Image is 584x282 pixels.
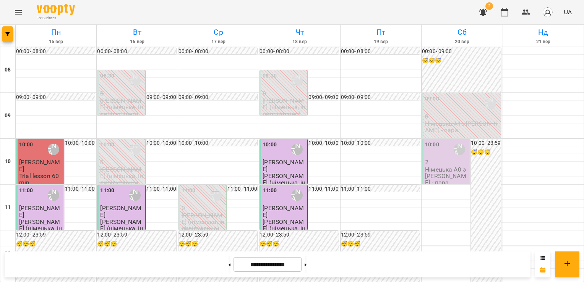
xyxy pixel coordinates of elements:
h6: Ср [179,26,258,38]
div: Бондаренко Катерина Сергіївна (н) [291,144,303,155]
h6: 12:00 - 23:59 [178,231,257,239]
p: [PERSON_NAME] (німецька, індивідуально) [263,97,306,117]
h6: 😴😴😴 [471,148,501,157]
h6: 15 вер [17,38,95,45]
label: 08:30 [263,72,277,80]
span: 2 [485,2,493,10]
p: 0 [425,113,499,120]
h6: Пт [342,26,420,38]
span: [PERSON_NAME] [100,204,141,218]
h6: 00:00 - 08:00 [260,47,338,56]
div: Бондаренко Катерина Сергіївна (н) [454,144,465,155]
h6: 11:00 - 11:00 [341,185,420,193]
span: For Business [37,16,75,21]
h6: 00:00 - 08:00 [341,47,420,56]
label: 09:00 [425,95,439,103]
h6: 21 вер [504,38,582,45]
div: Бондаренко Катерина Сергіївна (н) [129,190,141,201]
h6: 08 [5,66,11,74]
h6: 20 вер [423,38,501,45]
p: [PERSON_NAME] (німецька, індивідуально) [100,166,143,186]
h6: 18 вер [260,38,339,45]
label: 11:00 [263,186,277,195]
div: Бондаренко Катерина Сергіївна (н) [129,75,141,86]
h6: 12:00 - 23:59 [97,231,176,239]
span: [PERSON_NAME] [263,204,304,218]
h6: 10:00 - 10:00 [341,139,420,147]
h6: 16 вер [98,38,176,45]
label: 08:30 [100,72,114,80]
button: Menu [9,3,28,21]
h6: 09:00 - 09:00 [178,93,257,102]
div: Бондаренко Катерина Сергіївна (н) [129,144,141,155]
h6: 17 вер [179,38,258,45]
h6: 00:00 - 08:00 [178,47,257,56]
img: avatar_s.png [542,7,553,18]
p: [PERSON_NAME] (німецька, індивідуально) [182,212,225,232]
h6: 11:00 - 11:00 [65,185,95,193]
h6: 😴😴😴 [97,240,176,248]
div: Бондаренко Катерина Сергіївна (н) [291,75,303,86]
span: [PERSON_NAME] [19,204,60,218]
h6: 00:00 - 08:00 [97,47,176,56]
h6: 19 вер [342,38,420,45]
img: Voopty Logo [37,4,75,15]
h6: 10:00 - 10:00 [65,139,95,147]
p: [PERSON_NAME] (німецька, індивідуально) [263,173,306,193]
p: Trial lesson 60 min [19,173,62,186]
h6: 11:00 - 11:00 [227,185,257,193]
label: 10:00 [19,141,33,149]
span: [PERSON_NAME] [19,159,60,172]
p: [PERSON_NAME] (німецька, індивідуально) [100,97,143,117]
div: Бондаренко Катерина Сергіївна (н) [210,190,222,201]
div: Бондаренко Катерина Сергіївна (н) [485,98,496,109]
h6: 12:00 - 23:59 [341,231,420,239]
h6: 11 [5,203,11,212]
h6: 11:00 - 11:00 [308,185,338,193]
h6: 09:00 - 09:00 [341,93,420,102]
h6: 09:00 - 09:00 [308,93,338,102]
h6: 09 [5,112,11,120]
label: 11:00 [182,186,196,195]
span: UA [564,8,572,16]
p: 0 [100,159,143,165]
h6: Сб [423,26,501,38]
label: 11:00 [19,186,33,195]
p: 2 [425,159,468,165]
div: Бондаренко Катерина Сергіївна (н) [48,190,59,201]
p: Німецька А0 з [PERSON_NAME] - пара [425,166,468,186]
h6: Пн [17,26,95,38]
p: 0 [263,90,306,97]
h6: Вт [98,26,176,38]
h6: 00:00 - 09:00 [422,47,501,56]
h6: 😴😴😴 [422,57,501,65]
h6: 10:00 - 10:00 [178,139,257,147]
button: UA [561,5,575,19]
h6: 10:00 - 10:00 [146,139,176,147]
h6: 11:00 - 11:00 [146,185,176,193]
p: Німецька А1з [PERSON_NAME] - пара [425,120,499,134]
h6: 12:00 - 23:59 [260,231,338,239]
h6: Чт [260,26,339,38]
h6: 10:00 - 23:59 [471,139,501,147]
label: 10:00 [100,141,114,149]
h6: 10 [5,157,11,166]
h6: Нд [504,26,582,38]
label: 11:00 [100,186,114,195]
h6: 12:00 - 23:59 [16,231,95,239]
h6: 10:00 - 10:00 [308,139,338,147]
h6: 😴😴😴 [341,240,420,248]
p: [PERSON_NAME] (німецька, індивідуально) [100,219,143,238]
h6: 😴😴😴 [16,240,95,248]
div: Бондаренко Катерина Сергіївна (н) [48,144,59,155]
label: 10:00 [425,141,439,149]
div: Бондаренко Катерина Сергіївна (н) [291,190,303,201]
h6: 09:00 - 09:00 [16,93,95,102]
label: 10:00 [263,141,277,149]
h6: 😴😴😴 [260,240,338,248]
p: 0 [182,205,225,211]
span: [PERSON_NAME] [263,159,304,172]
p: 0 [100,90,143,97]
h6: 00:00 - 08:00 [16,47,95,56]
h6: 09:00 - 09:00 [146,93,176,102]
